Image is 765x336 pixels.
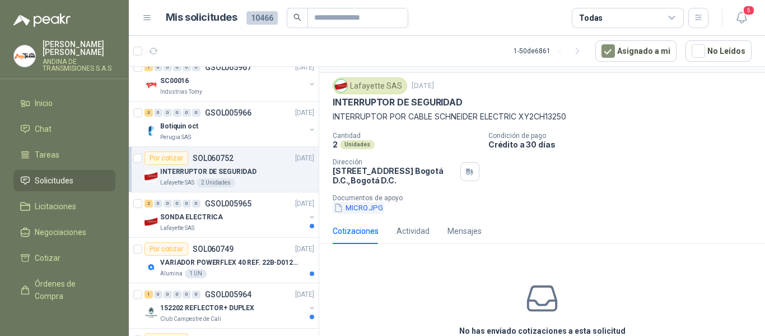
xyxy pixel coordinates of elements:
[333,111,752,123] p: INTERRUPTOR POR CABLE SCHNEIDER ELECTRIC XY2CH13250
[13,273,115,307] a: Órdenes de Compra
[160,269,183,278] p: Alumina
[14,45,35,67] img: Company Logo
[166,10,237,26] h1: Mis solicitudes
[192,200,200,208] div: 0
[144,61,316,96] a: 1 0 0 0 0 0 GSOL005967[DATE] Company LogoSC00016Industrias Tomy
[144,109,153,117] div: 3
[295,153,314,164] p: [DATE]
[160,88,202,96] p: Industrias Tomy
[35,123,52,135] span: Chat
[144,242,188,256] div: Por cotizar
[246,11,278,25] span: 10466
[35,149,59,161] span: Tareas
[144,151,188,165] div: Por cotizar
[160,303,254,314] p: 152202 REFLECTOR+ DUPLEX
[335,80,347,92] img: Company Logo
[205,291,251,298] p: GSOL005964
[160,133,191,142] p: Perugia SAS
[192,291,200,298] div: 0
[160,315,221,324] p: Club Campestre de Cali
[144,79,158,92] img: Company Logo
[129,147,319,192] a: Por cotizarSOL060752[DATE] Company LogoINTERRUPTOR DE SEGURIDADLafayette SAS2 Unidades
[144,288,316,324] a: 1 0 0 0 0 0 GSOL005964[DATE] Company Logo152202 REFLECTOR+ DUPLEXClub Campestre de Cali
[333,202,384,214] button: MICRO.JPG
[13,118,115,140] a: Chat
[293,13,301,21] span: search
[333,96,463,108] p: INTERRUPTOR DE SEGURIDAD
[295,108,314,118] p: [DATE]
[173,63,181,71] div: 0
[13,170,115,191] a: Solicitudes
[13,222,115,243] a: Negociaciones
[144,260,158,274] img: Company Logo
[333,166,456,185] p: [STREET_ADDRESS] Bogotá D.C. , Bogotá D.C.
[13,13,71,27] img: Logo peakr
[13,196,115,217] a: Licitaciones
[205,63,251,71] p: GSOL005967
[35,174,73,187] span: Solicitudes
[197,178,235,187] div: 2 Unidades
[160,121,198,132] p: Botiquin oct
[35,252,60,264] span: Cotizar
[173,200,181,208] div: 0
[295,244,314,255] p: [DATE]
[160,167,256,177] p: INTERRUPTOR DE SEGURIDAD
[579,12,603,24] div: Todas
[144,63,153,71] div: 1
[35,226,86,238] span: Negociaciones
[193,245,234,253] p: SOL060749
[154,200,162,208] div: 0
[144,291,153,298] div: 1
[295,289,314,300] p: [DATE]
[164,109,172,117] div: 0
[488,140,761,149] p: Crédito a 30 días
[13,93,115,114] a: Inicio
[183,109,191,117] div: 0
[333,225,379,237] div: Cotizaciones
[13,247,115,269] a: Cotizar
[333,77,407,94] div: Lafayette SAS
[43,58,115,72] p: ANDINA DE TRANSMISIONES S.A.S
[514,42,586,60] div: 1 - 50 de 6861
[160,257,300,268] p: VARIADOR POWERFLEX 40 REF. 22B-D012N104
[173,109,181,117] div: 0
[333,158,456,166] p: Dirección
[192,109,200,117] div: 0
[144,215,158,228] img: Company Logo
[193,154,234,162] p: SOL060752
[160,178,194,187] p: Lafayette SAS
[397,225,430,237] div: Actividad
[412,81,434,91] p: [DATE]
[295,62,314,73] p: [DATE]
[333,194,761,202] p: Documentos de apoyo
[154,109,162,117] div: 0
[685,40,752,62] button: No Leídos
[447,225,482,237] div: Mensajes
[192,63,200,71] div: 0
[183,291,191,298] div: 0
[144,197,316,233] a: 2 0 0 0 0 0 GSOL005965[DATE] Company LogoSONDA ELECTRICALafayette SAS
[183,63,191,71] div: 0
[205,109,251,117] p: GSOL005966
[144,169,158,183] img: Company Logo
[743,5,755,16] span: 5
[340,140,375,149] div: Unidades
[35,278,105,302] span: Órdenes de Compra
[731,8,752,28] button: 5
[173,291,181,298] div: 0
[488,132,761,140] p: Condición de pago
[35,200,76,213] span: Licitaciones
[164,291,172,298] div: 0
[164,63,172,71] div: 0
[144,200,153,208] div: 2
[144,124,158,137] img: Company Logo
[154,63,162,71] div: 0
[295,199,314,209] p: [DATE]
[164,200,172,208] div: 0
[35,97,53,109] span: Inicio
[160,224,194,233] p: Lafayette SAS
[595,40,677,62] button: Asignado a mi
[185,269,207,278] div: 1 UN
[144,306,158,319] img: Company Logo
[333,132,479,140] p: Cantidad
